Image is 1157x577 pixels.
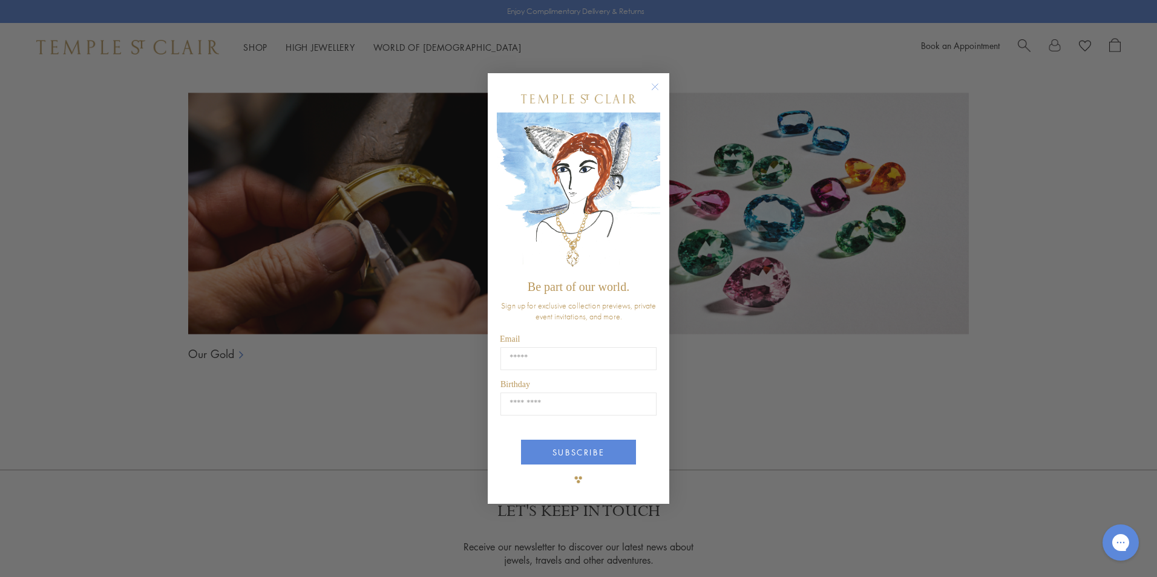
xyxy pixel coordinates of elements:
span: Sign up for exclusive collection previews, private event invitations, and more. [501,300,656,322]
span: Email [500,334,520,344]
span: Birthday [500,380,530,389]
iframe: Gorgias live chat messenger [1096,520,1145,565]
img: Temple St. Clair [521,94,636,103]
span: Be part of our world. [528,280,629,293]
input: Email [500,347,657,370]
button: SUBSCRIBE [521,440,636,465]
button: Close dialog [654,85,669,100]
img: c4a9eb12-d91a-4d4a-8ee0-386386f4f338.jpeg [497,112,660,274]
img: TSC [566,468,591,492]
